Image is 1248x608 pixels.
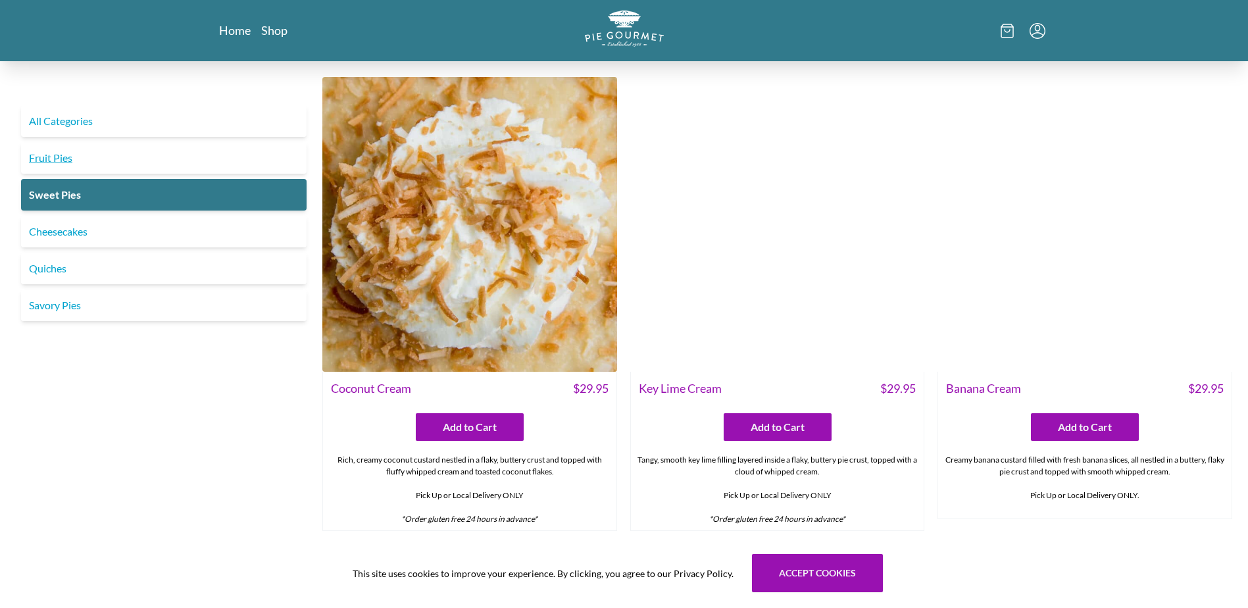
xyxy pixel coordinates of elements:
[724,413,832,441] button: Add to Cart
[21,290,307,321] a: Savory Pies
[585,11,664,47] img: logo
[21,216,307,247] a: Cheesecakes
[261,22,287,38] a: Shop
[331,380,411,397] span: Coconut Cream
[443,419,497,435] span: Add to Cart
[21,253,307,284] a: Quiches
[573,380,609,397] span: $ 29.95
[323,449,616,530] div: Rich, creamy coconut custard nestled in a flaky, buttery crust and topped with fluffy whipped cre...
[751,419,805,435] span: Add to Cart
[1031,413,1139,441] button: Add to Cart
[1030,23,1045,39] button: Menu
[21,142,307,174] a: Fruit Pies
[401,514,537,524] em: *Order gluten free 24 hours in advance*
[946,380,1021,397] span: Banana Cream
[938,449,1232,519] div: Creamy banana custard filled with fresh banana slices, all nestled in a buttery, flaky pie crust ...
[631,449,924,530] div: Tangy, smooth key lime filling layered inside a flaky, buttery pie crust, topped with a cloud of ...
[585,11,664,51] a: Logo
[21,179,307,211] a: Sweet Pies
[322,77,617,372] img: Coconut Cream
[1188,380,1224,397] span: $ 29.95
[880,380,916,397] span: $ 29.95
[752,554,883,592] button: Accept cookies
[21,105,307,137] a: All Categories
[1058,419,1112,435] span: Add to Cart
[937,77,1232,372] img: Banana Cream
[219,22,251,38] a: Home
[353,567,734,580] span: This site uses cookies to improve your experience. By clicking, you agree to our Privacy Policy.
[709,514,845,524] em: *Order gluten free 24 hours in advance*
[639,380,722,397] span: Key Lime Cream
[416,413,524,441] button: Add to Cart
[630,77,925,372] img: Key Lime Cream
